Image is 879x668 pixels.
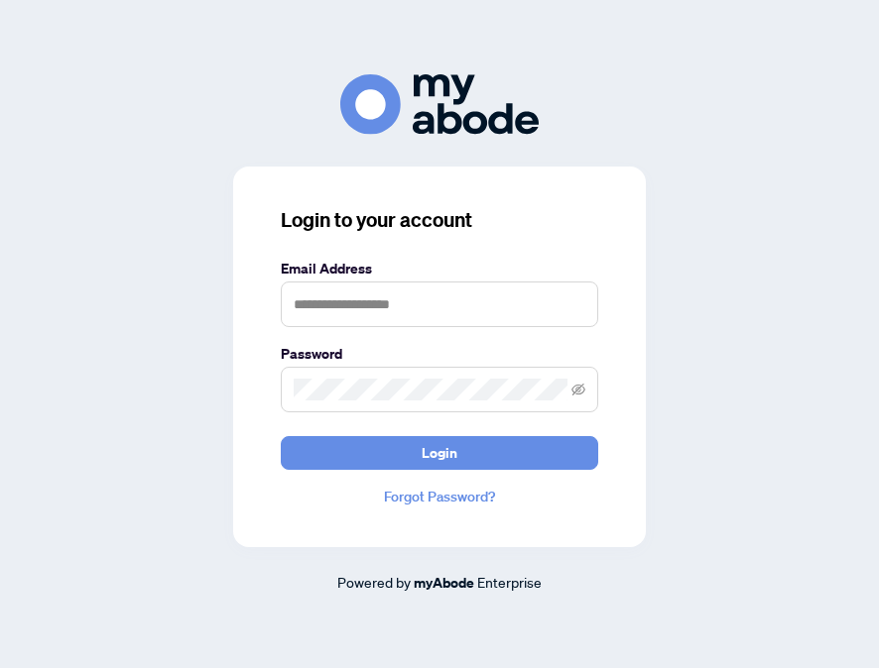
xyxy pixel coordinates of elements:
[337,573,411,591] span: Powered by
[571,383,585,396] span: eye-invisible
[414,572,474,594] a: myAbode
[281,486,598,507] a: Forgot Password?
[281,206,598,234] h3: Login to your account
[281,343,598,365] label: Password
[281,258,598,279] label: Email Address
[477,573,542,591] span: Enterprise
[422,437,457,469] span: Login
[281,436,598,470] button: Login
[340,74,539,135] img: ma-logo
